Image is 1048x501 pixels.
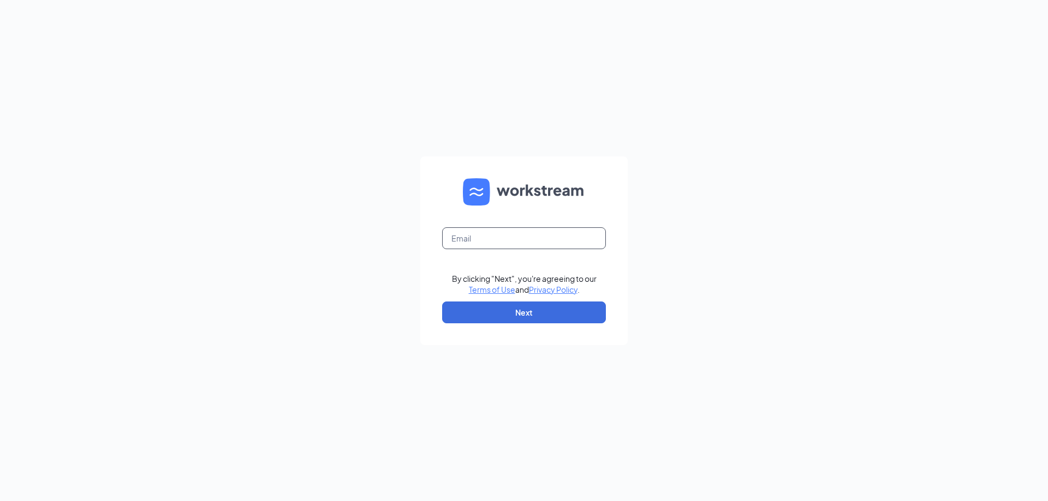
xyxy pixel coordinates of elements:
a: Privacy Policy [529,285,577,294]
div: By clicking "Next", you're agreeing to our and . [452,273,597,295]
img: WS logo and Workstream text [463,178,585,206]
input: Email [442,227,606,249]
a: Terms of Use [469,285,515,294]
button: Next [442,301,606,323]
